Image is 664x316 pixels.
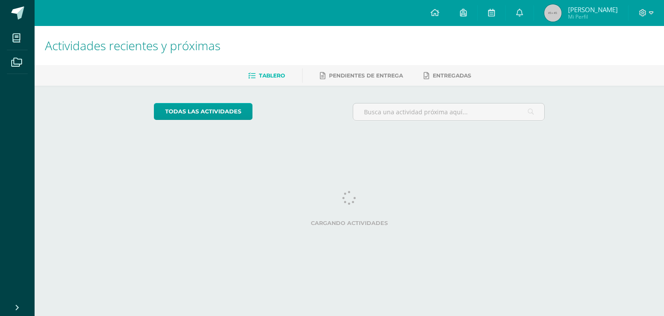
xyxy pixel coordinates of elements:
[320,69,403,83] a: Pendientes de entrega
[329,72,403,79] span: Pendientes de entrega
[154,103,252,120] a: todas las Actividades
[154,220,545,226] label: Cargando actividades
[568,13,618,20] span: Mi Perfil
[248,69,285,83] a: Tablero
[353,103,545,120] input: Busca una actividad próxima aquí...
[45,37,220,54] span: Actividades recientes y próximas
[424,69,471,83] a: Entregadas
[259,72,285,79] span: Tablero
[568,5,618,14] span: [PERSON_NAME]
[433,72,471,79] span: Entregadas
[544,4,562,22] img: 45x45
